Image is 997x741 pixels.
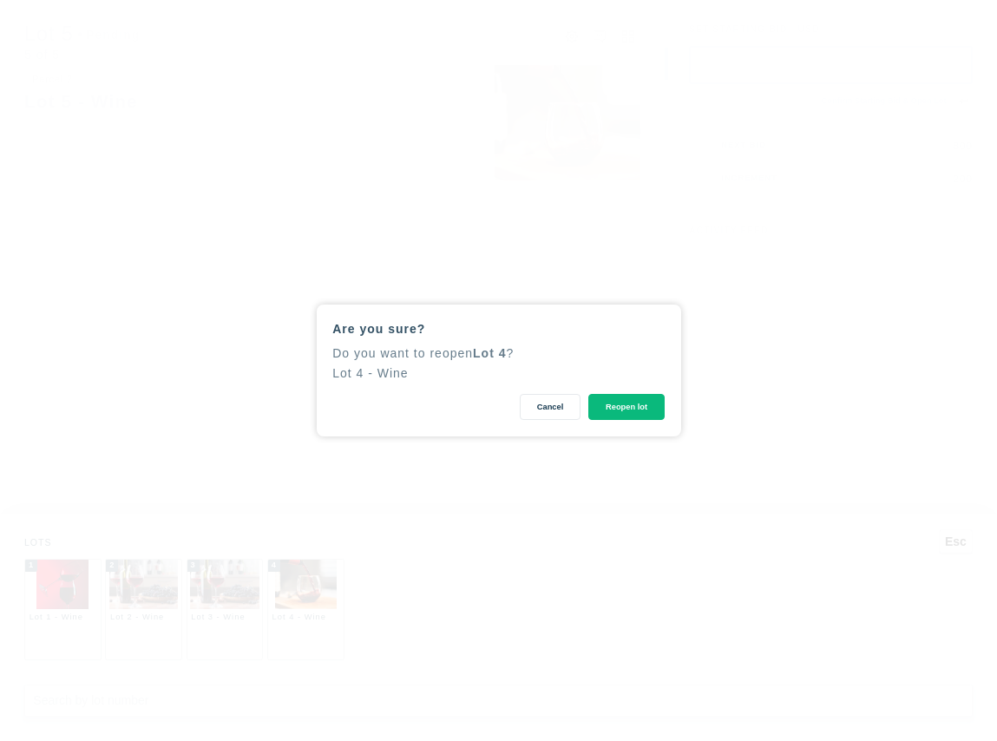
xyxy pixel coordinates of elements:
[520,394,580,421] button: Cancel
[332,366,408,380] div: Lot 4 - Wine
[588,394,665,421] button: Reopen lot
[332,345,665,362] div: Do you want to reopen ?
[332,321,665,338] div: Are you sure?
[473,346,506,360] span: Lot 4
